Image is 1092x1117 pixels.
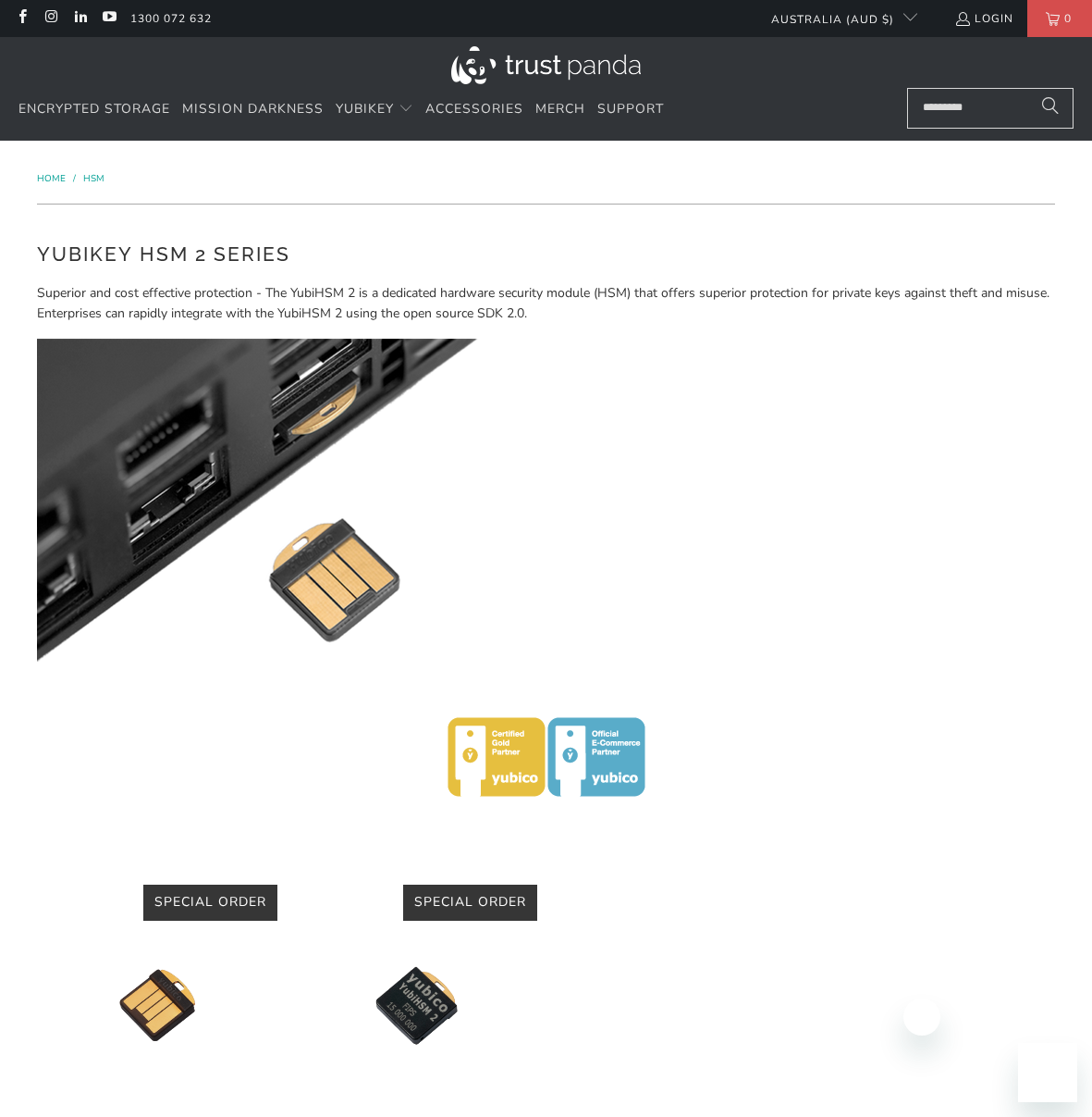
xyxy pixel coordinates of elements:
a: Accessories [425,88,523,131]
a: Trust Panda Australia on Instagram [43,11,58,26]
iframe: Button to launch messaging window [1018,1043,1077,1102]
a: Login [954,8,1013,29]
span: YubiKey [336,100,394,118]
summary: YubiKey [336,88,413,131]
span: Home [37,172,66,185]
nav: Translation missing: en.navigation.header.main_nav [18,88,664,131]
button: Search [1027,88,1074,129]
img: Trust Panda Australia [451,46,641,84]
h2: YubiKey HSM 2 Series [37,240,1056,269]
a: Mission Darkness [182,88,324,131]
a: HSM [83,172,104,185]
iframe: Close message [903,999,940,1036]
input: Search... [907,88,1074,129]
span: / [73,172,76,185]
a: Support [597,88,664,131]
span: Support [597,100,664,118]
a: Trust Panda Australia on LinkedIn [72,11,88,26]
span: Special Order [414,893,526,911]
span: Encrypted Storage [18,100,170,118]
a: Trust Panda Australia on YouTube [101,11,117,26]
span: Accessories [425,100,523,118]
a: 1300 072 632 [130,8,212,29]
a: Trust Panda Australia on Facebook [14,11,30,26]
a: Merch [535,88,585,131]
span: Mission Darkness [182,100,324,118]
p: Superior and cost effective protection - The YubiHSM 2 is a dedicated hardware security module (H... [37,283,1056,325]
span: Special Order [154,893,266,911]
a: Encrypted Storage [18,88,170,131]
a: Home [37,172,68,185]
span: Merch [535,100,585,118]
